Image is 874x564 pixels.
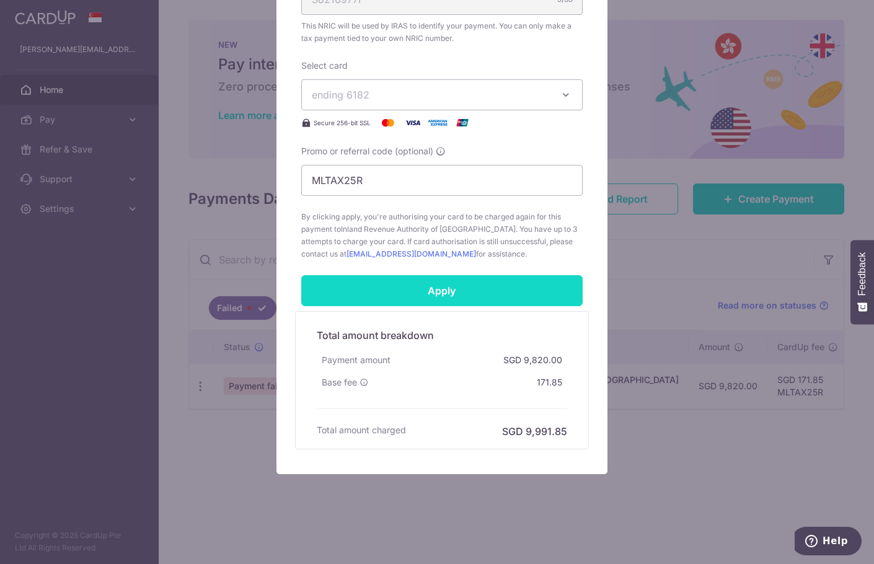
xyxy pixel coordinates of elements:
[317,424,406,436] h6: Total amount charged
[532,371,567,394] div: 171.85
[301,211,583,260] span: By clicking apply, you're authorising your card to be charged again for this payment to . You hav...
[322,376,357,389] span: Base fee
[502,424,567,439] h6: SGD 9,991.85
[317,349,395,371] div: Payment amount
[450,115,475,130] img: UnionPay
[301,79,583,110] button: ending 6182
[425,115,450,130] img: American Express
[317,328,567,343] h5: Total amount breakdown
[301,275,583,306] input: Apply
[857,252,868,296] span: Feedback
[850,240,874,324] button: Feedback - Show survey
[301,145,433,157] span: Promo or referral code (optional)
[301,59,348,72] label: Select card
[347,249,476,258] a: [EMAIL_ADDRESS][DOMAIN_NAME]
[341,224,516,234] span: Inland Revenue Authority of [GEOGRAPHIC_DATA]
[312,89,369,101] span: ending 6182
[301,20,583,45] span: This NRIC will be used by IRAS to identify your payment. You can only make a tax payment tied to ...
[376,115,400,130] img: Mastercard
[795,527,862,558] iframe: Opens a widget where you can find more information
[400,115,425,130] img: Visa
[498,349,567,371] div: SGD 9,820.00
[314,118,371,128] span: Secure 256-bit SSL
